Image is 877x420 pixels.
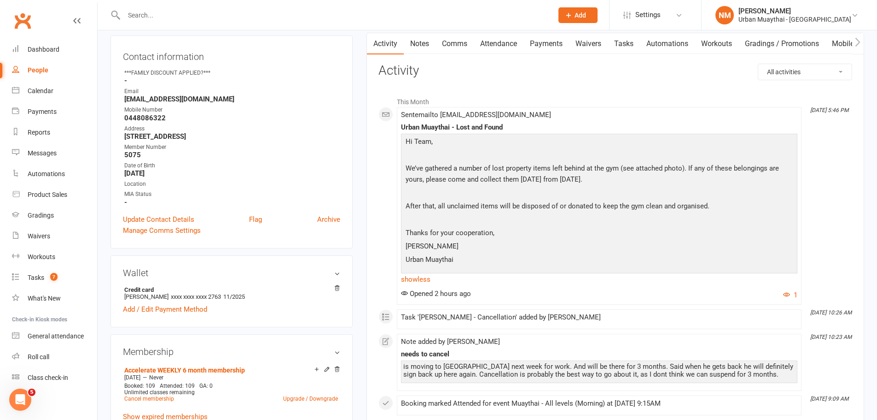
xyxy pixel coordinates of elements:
[12,226,97,247] a: Waivers
[123,214,194,225] a: Update Contact Details
[123,304,207,315] a: Add / Edit Payment Method
[124,132,340,141] strong: [STREET_ADDRESS]
[378,92,852,107] li: This Month
[123,347,340,357] h3: Membership
[12,143,97,164] a: Messages
[11,9,34,32] a: Clubworx
[401,350,797,358] div: needs to cancel
[783,290,797,301] button: 1
[124,198,340,207] strong: -
[12,288,97,309] a: What's New
[28,253,55,260] div: Workouts
[403,254,795,267] p: Urban Muaythai
[401,338,797,346] div: Note added by [PERSON_NAME]
[12,122,97,143] a: Reports
[810,309,852,316] i: [DATE] 10:26 AM
[124,383,155,389] span: Booked: 109
[635,5,661,25] span: Settings
[12,81,97,101] a: Calendar
[575,12,586,19] span: Add
[12,367,97,388] a: Class kiosk mode
[608,33,640,54] a: Tasks
[28,87,53,95] div: Calendar
[12,184,97,205] a: Product Sales
[124,143,340,152] div: Member Number
[738,15,851,24] div: Urban Muaythai - [GEOGRAPHIC_DATA]
[28,232,50,240] div: Waivers
[123,48,340,62] h3: Contact information
[121,9,546,22] input: Search...
[124,190,340,199] div: MIA Status
[378,64,852,78] h3: Activity
[810,107,848,113] i: [DATE] 5:46 PM
[124,374,140,381] span: [DATE]
[283,396,338,402] a: Upgrade / Downgrade
[28,191,67,198] div: Product Sales
[249,214,262,225] a: Flag
[401,273,797,286] a: show less
[28,295,61,302] div: What's New
[124,389,195,396] span: Unlimited classes remaining
[124,151,340,159] strong: 5075
[695,33,738,54] a: Workouts
[403,363,795,379] div: is moving to [GEOGRAPHIC_DATA] next week for work. And will be there for 3 months. Said when he g...
[124,396,174,402] a: Cancel membership
[124,77,340,85] strong: -
[28,274,44,281] div: Tasks
[317,214,340,225] a: Archive
[401,124,797,131] div: Urban Muaythai - Lost and Found
[28,389,35,396] span: 5
[149,374,163,381] span: Never
[12,326,97,347] a: General attendance kiosk mode
[160,383,195,389] span: Attended: 109
[12,164,97,184] a: Automations
[474,33,523,54] a: Attendance
[199,383,213,389] span: GA: 0
[403,241,795,254] p: [PERSON_NAME]
[12,347,97,367] a: Roll call
[123,268,340,278] h3: Wallet
[28,332,84,340] div: General attendance
[124,180,340,189] div: Location
[50,273,58,281] span: 7
[558,7,598,23] button: Add
[28,353,49,361] div: Roll call
[403,136,795,149] p: Hi Team,
[569,33,608,54] a: Waivers
[171,293,221,300] span: xxxx xxxx xxxx 2763
[124,286,336,293] strong: Credit card
[825,33,875,54] a: Mobile App
[124,367,245,374] a: Accelerate WEEKLY 6 month membership
[124,114,340,122] strong: 0448086322
[223,293,245,300] span: 11/2025
[9,389,31,411] iframe: Intercom live chat
[738,7,851,15] div: [PERSON_NAME]
[12,205,97,226] a: Gradings
[123,225,201,236] a: Manage Comms Settings
[12,267,97,288] a: Tasks 7
[523,33,569,54] a: Payments
[124,124,340,133] div: Address
[124,106,340,114] div: Mobile Number
[123,285,340,302] li: [PERSON_NAME]
[401,400,797,408] div: Booking marked Attended for event Muaythai - All levels (Morning) at [DATE] 9:15AM
[12,60,97,81] a: People
[12,247,97,267] a: Workouts
[715,6,734,24] div: NM
[28,46,59,53] div: Dashboard
[28,149,57,157] div: Messages
[640,33,695,54] a: Automations
[28,129,50,136] div: Reports
[810,396,848,402] i: [DATE] 9:09 AM
[404,33,436,54] a: Notes
[436,33,474,54] a: Comms
[124,169,340,177] strong: [DATE]
[28,108,57,115] div: Payments
[124,69,340,77] div: ***FAMILY DISCOUNT APPLIED?***
[124,87,340,96] div: Email
[28,170,65,177] div: Automations
[738,33,825,54] a: Gradings / Promotions
[401,314,797,321] div: Task '[PERSON_NAME] - Cancellation' added by [PERSON_NAME]
[401,290,471,298] span: Opened 2 hours ago
[124,95,340,103] strong: [EMAIL_ADDRESS][DOMAIN_NAME]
